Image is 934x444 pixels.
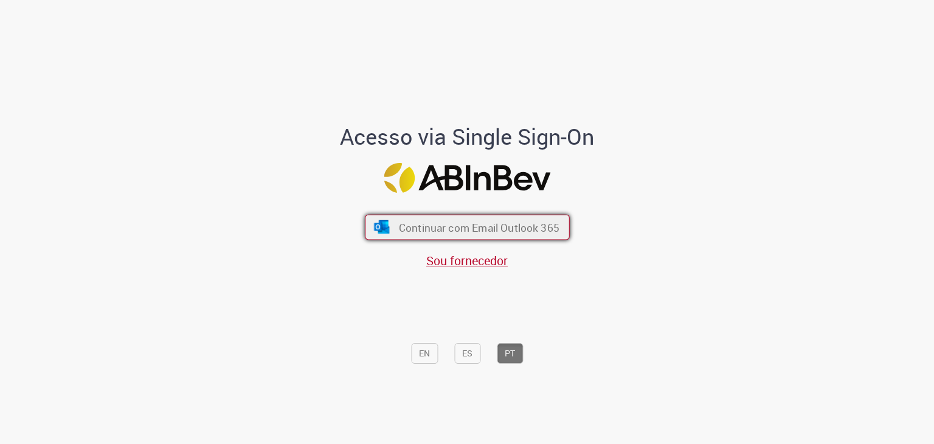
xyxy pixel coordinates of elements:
[398,220,559,234] span: Continuar com Email Outlook 365
[299,125,636,149] h1: Acesso via Single Sign-On
[411,343,438,364] button: EN
[426,252,508,269] a: Sou fornecedor
[497,343,523,364] button: PT
[454,343,480,364] button: ES
[373,220,390,234] img: ícone Azure/Microsoft 360
[384,163,550,193] img: Logo ABInBev
[365,215,570,240] button: ícone Azure/Microsoft 360 Continuar com Email Outlook 365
